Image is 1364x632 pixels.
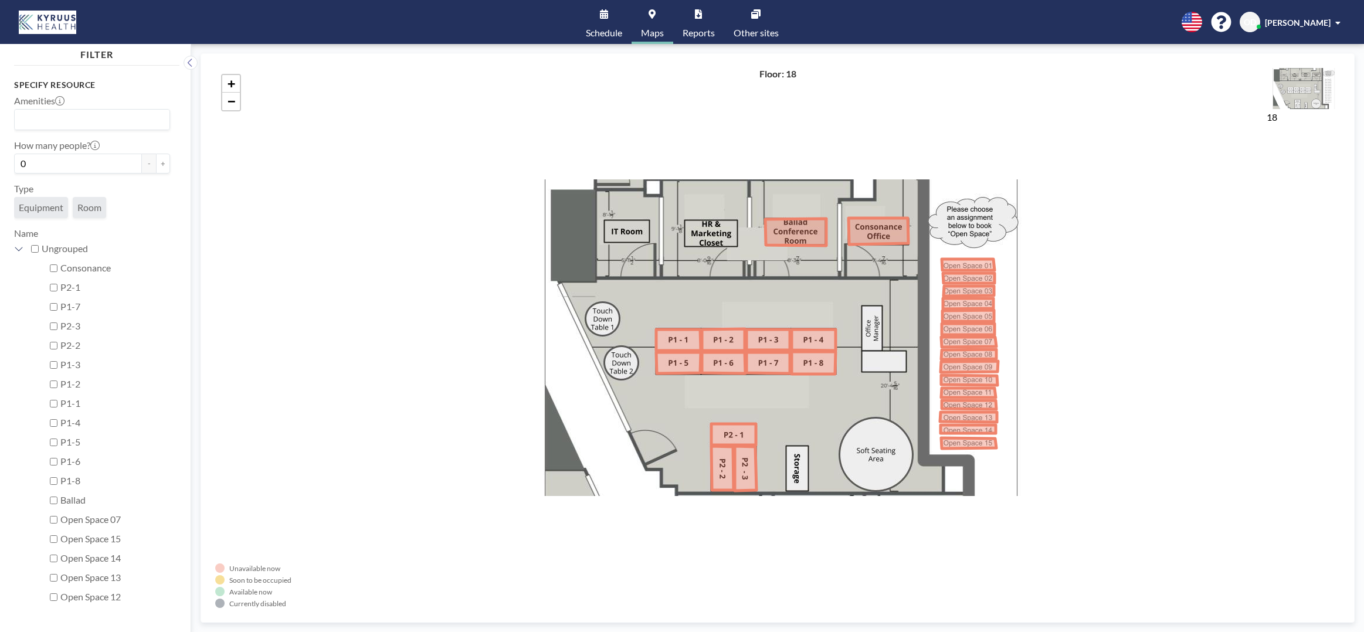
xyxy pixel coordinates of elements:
span: [PERSON_NAME] [1265,18,1331,28]
label: Open Space 13 [60,572,170,583]
label: P1-5 [60,436,170,448]
div: Currently disabled [229,599,286,608]
span: − [228,94,235,108]
label: P1-8 [60,475,170,487]
label: Name [14,227,38,239]
input: Search for option [16,112,163,127]
label: P1-6 [60,456,170,467]
a: Zoom out [222,93,240,110]
label: P1-7 [60,301,170,312]
label: P2-2 [60,339,170,351]
button: + [156,154,170,174]
label: Open Space 14 [60,552,170,564]
div: Soon to be occupied [229,576,291,585]
span: Equipment [19,202,63,213]
label: Ballad [60,494,170,506]
label: Open Space 12 [60,591,170,603]
label: Amenities [14,95,65,107]
label: P2-1 [60,281,170,293]
a: Zoom in [222,75,240,93]
span: Schedule [586,28,622,38]
img: organization-logo [19,11,76,34]
span: Other sites [734,28,779,38]
label: P1-3 [60,359,170,371]
label: Ungrouped [42,243,170,254]
label: P1-1 [60,397,170,409]
h4: FILTER [14,44,179,60]
div: Available now [229,587,272,596]
label: P1-2 [60,378,170,390]
label: Open Space 15 [60,533,170,545]
div: Search for option [15,110,169,130]
h3: Specify resource [14,80,170,90]
label: How many people? [14,140,100,151]
label: Open Space 07 [60,514,170,525]
label: Consonance [60,262,170,274]
div: Unavailable now [229,564,280,573]
h4: Floor: 18 [759,68,796,80]
span: OD [1244,17,1256,28]
label: P1-4 [60,417,170,429]
span: Room [77,202,101,213]
span: Reports [683,28,715,38]
img: 2f7274218fad236723d89774894f4856.jpg [1267,68,1340,109]
label: Type [14,183,33,195]
label: 18 [1267,111,1277,123]
span: + [228,76,235,91]
label: P2-3 [60,320,170,332]
span: Maps [641,28,664,38]
button: - [142,154,156,174]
